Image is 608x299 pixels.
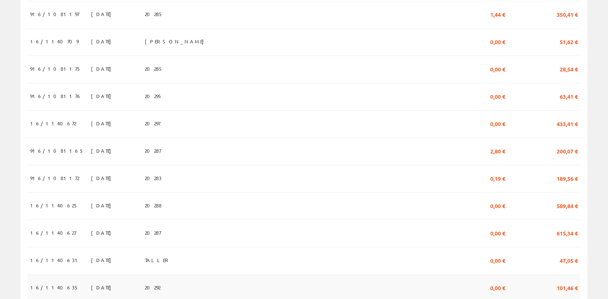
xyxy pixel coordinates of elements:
span: 189,56 € [557,172,578,184]
span: 0,00 € [490,200,505,211]
span: 1,44 € [490,8,505,20]
span: 589,84 € [557,200,578,211]
span: 0,00 € [490,118,505,129]
span: 916/1081172 [30,172,79,184]
span: [DATE] [91,172,115,184]
span: [DATE] [91,282,115,293]
span: [DATE] [91,63,115,74]
span: [DATE] [91,8,115,20]
span: 20285 [145,8,163,20]
span: 0,00 € [490,36,505,47]
span: [DATE] [91,36,115,47]
span: 916/1081176 [30,90,82,102]
span: [DATE] [91,118,115,129]
span: 20287 [145,145,161,157]
span: 16/1140625 [30,200,78,211]
span: 0,00 € [490,90,505,102]
span: 0,00 € [490,227,505,239]
span: 51,62 € [560,36,578,47]
span: 16/1140709 [30,36,78,47]
span: 433,41 € [557,118,578,129]
span: [DATE] [91,254,115,266]
span: 2,80 € [490,145,505,157]
span: 0,19 € [490,172,505,184]
span: 200,07 € [557,145,578,157]
span: 20295 [145,90,162,102]
span: [PERSON_NAME] [145,36,207,47]
span: 20283 [145,172,162,184]
span: 350,41 € [557,8,578,20]
span: 916/1081165 [30,145,84,157]
span: [DATE] [91,200,115,211]
span: 20285 [145,63,163,74]
span: 20292 [145,282,160,293]
span: 0,00 € [490,63,505,74]
span: 20287 [145,227,161,239]
span: 16/1140635 [30,282,79,293]
span: 47,05 € [560,254,578,266]
span: 16/1140631 [30,254,80,266]
span: 16/1140627 [30,227,76,239]
span: 28,54 € [560,63,578,74]
span: 101,46 € [557,282,578,293]
span: [DATE] [91,145,115,157]
span: 916/1081197 [30,8,79,20]
span: 916/1081175 [30,63,81,74]
span: 63,41 € [560,90,578,102]
span: [DATE] [91,227,115,239]
span: 16/1140672 [30,118,76,129]
span: TALLER [145,254,171,266]
span: 615,34 € [557,227,578,239]
span: [DATE] [91,90,115,102]
span: 0,00 € [490,282,505,293]
span: 20288 [145,200,162,211]
span: 20297 [145,118,160,129]
span: 0,00 € [490,254,505,266]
